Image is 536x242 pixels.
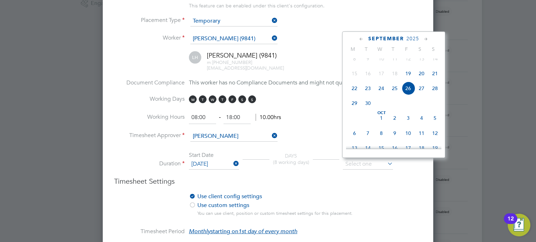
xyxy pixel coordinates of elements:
[361,126,375,140] span: 7
[359,46,373,52] span: T
[361,96,375,110] span: 30
[189,78,382,87] div: This worker has no Compliance Documents and might not qualify for this job.
[346,46,359,52] span: M
[348,82,361,95] span: 22
[343,159,393,170] input: Select one
[348,96,361,110] span: 29
[224,111,251,124] input: 17:00
[219,95,226,103] span: T
[415,126,428,140] span: 11
[114,113,185,121] label: Working Hours
[348,52,361,65] span: 8
[388,67,401,80] span: 18
[207,59,252,65] span: [PHONE_NUMBER]
[375,126,388,140] span: 8
[361,82,375,95] span: 23
[401,111,415,125] span: 3
[401,52,415,65] span: 12
[209,95,216,103] span: W
[375,111,388,125] span: 1
[401,82,415,95] span: 26
[415,111,428,125] span: 4
[406,36,419,42] span: 2025
[207,65,284,71] span: [EMAIL_ADDRESS][DOMAIN_NAME]
[114,17,185,24] label: Placement Type
[428,82,442,95] span: 28
[413,46,427,52] span: S
[114,34,185,42] label: Worker
[256,114,281,121] span: 10.00hrs
[189,228,210,235] em: Monthly
[190,131,278,142] input: Search for...
[189,95,197,103] span: M
[190,34,278,44] input: Search for...
[273,159,309,165] span: (8 working days)
[401,126,415,140] span: 10
[415,52,428,65] span: 13
[114,160,185,167] label: Duration
[114,228,185,235] label: Timesheet Period
[189,152,239,159] div: Start Date
[248,95,256,103] span: S
[218,114,222,121] span: ‐
[361,141,375,155] span: 14
[375,52,388,65] span: 10
[386,46,400,52] span: T
[388,52,401,65] span: 11
[375,141,388,155] span: 15
[114,177,422,186] h3: Timesheet Settings
[507,219,514,228] div: 12
[114,78,185,87] label: Document Compliance
[428,52,442,65] span: 14
[114,132,185,139] label: Timesheet Approver
[428,111,442,125] span: 5
[508,214,530,236] button: Open Resource Center, 12 new notifications
[228,95,236,103] span: F
[197,211,369,217] div: You can use client, position or custom timesheet settings for this placement.
[401,141,415,155] span: 17
[189,111,216,124] input: 08:00
[361,67,375,80] span: 16
[375,111,388,115] span: Oct
[348,141,361,155] span: 13
[189,228,297,235] span: starting on
[375,67,388,80] span: 17
[428,141,442,155] span: 19
[368,36,404,42] span: September
[375,82,388,95] span: 24
[401,67,415,80] span: 19
[415,82,428,95] span: 27
[190,16,278,26] input: Select one
[428,126,442,140] span: 12
[388,141,401,155] span: 16
[114,95,185,103] label: Working Days
[207,51,277,59] span: [PERSON_NAME] (9841)
[427,46,440,52] span: S
[189,193,364,200] label: Use client config settings
[415,141,428,155] span: 18
[189,159,239,170] input: Select one
[207,59,212,65] span: m:
[199,95,207,103] span: T
[238,228,297,235] em: 1st day of every month
[415,67,428,80] span: 20
[388,82,401,95] span: 25
[388,111,401,125] span: 2
[388,126,401,140] span: 9
[189,202,364,209] label: Use custom settings
[348,126,361,140] span: 6
[361,52,375,65] span: 9
[269,153,313,165] div: DAYS
[238,95,246,103] span: S
[189,1,324,9] div: This feature can be enabled under this client's configuration.
[348,67,361,80] span: 15
[400,46,413,52] span: F
[189,51,201,64] span: LH
[428,67,442,80] span: 21
[373,46,386,52] span: W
